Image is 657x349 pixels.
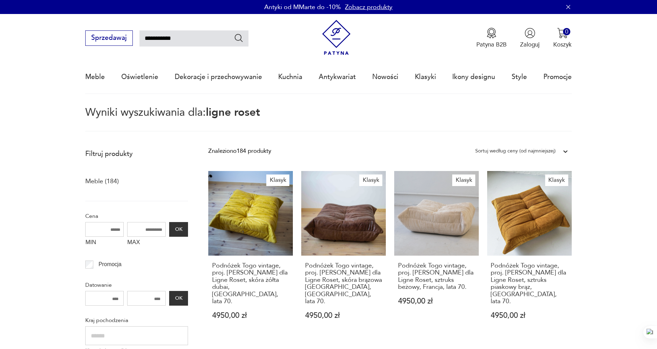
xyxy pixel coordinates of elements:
[475,147,556,156] div: Sortuj według ceny (od najmniejszej)
[563,28,570,35] div: 0
[305,312,382,319] p: 4950,00 zł
[212,312,289,319] p: 4950,00 zł
[127,237,166,250] label: MAX
[206,105,260,120] span: ligne roset
[476,28,507,49] a: Ikona medaluPatyna B2B
[491,262,568,305] h3: Podnóżek Togo vintage, proj. [PERSON_NAME] dla Ligne Roset, sztruks piaskowy brąz, [GEOGRAPHIC_DA...
[398,262,475,291] h3: Podnóżek Togo vintage, proj. [PERSON_NAME] dla Ligne Roset, sztruks beżowy, Francja, lata 70.
[301,171,386,336] a: KlasykPodnóżek Togo vintage, proj. M. Ducaroy dla Ligne Roset, skóra brązowa dubai, Francja, lata...
[85,149,188,158] p: Filtruj produkty
[557,28,568,38] img: Ikona koszyka
[476,41,507,49] p: Patyna B2B
[169,222,188,237] button: OK
[85,61,105,93] a: Meble
[175,61,262,93] a: Dekoracje i przechowywanie
[121,61,158,93] a: Oświetlenie
[345,3,393,12] a: Zobacz produkty
[319,20,354,55] img: Patyna - sklep z meblami i dekoracjami vintage
[169,291,188,306] button: OK
[85,237,124,250] label: MIN
[512,61,527,93] a: Style
[452,61,495,93] a: Ikony designu
[85,316,188,325] p: Kraj pochodzenia
[208,171,293,336] a: KlasykPodnóżek Togo vintage, proj. M. Ducaroy dla Ligne Roset, skóra żółta dubai, Francja, lata 7...
[525,28,535,38] img: Ikonka użytkownika
[394,171,479,336] a: KlasykPodnóżek Togo vintage, proj. M. Ducaroy dla Ligne Roset, sztruks beżowy, Francja, lata 70.P...
[319,61,356,93] a: Antykwariat
[415,61,436,93] a: Klasyki
[487,171,572,336] a: KlasykPodnóżek Togo vintage, proj. M. Ducaroy dla Ligne Roset, sztruks piaskowy brąz, Francja, la...
[278,61,302,93] a: Kuchnia
[99,260,122,269] p: Promocja
[234,33,244,43] button: Szukaj
[208,147,271,156] div: Znaleziono 184 produkty
[85,107,571,131] p: Wyniki wyszukiwania dla:
[212,262,289,305] h3: Podnóżek Togo vintage, proj. [PERSON_NAME] dla Ligne Roset, skóra żółta dubai, [GEOGRAPHIC_DATA],...
[85,212,188,221] p: Cena
[305,262,382,305] h3: Podnóżek Togo vintage, proj. [PERSON_NAME] dla Ligne Roset, skóra brązowa [GEOGRAPHIC_DATA], [GEO...
[85,176,119,187] a: Meble (184)
[553,41,572,49] p: Koszyk
[520,41,540,49] p: Zaloguj
[476,28,507,49] button: Patyna B2B
[543,61,572,93] a: Promocje
[553,28,572,49] button: 0Koszyk
[85,30,132,46] button: Sprzedawaj
[372,61,398,93] a: Nowości
[265,3,341,12] p: Antyki od MMarte do -10%
[486,28,497,38] img: Ikona medalu
[85,36,132,41] a: Sprzedawaj
[520,28,540,49] button: Zaloguj
[85,280,188,290] p: Datowanie
[491,312,568,319] p: 4950,00 zł
[398,298,475,305] p: 4950,00 zł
